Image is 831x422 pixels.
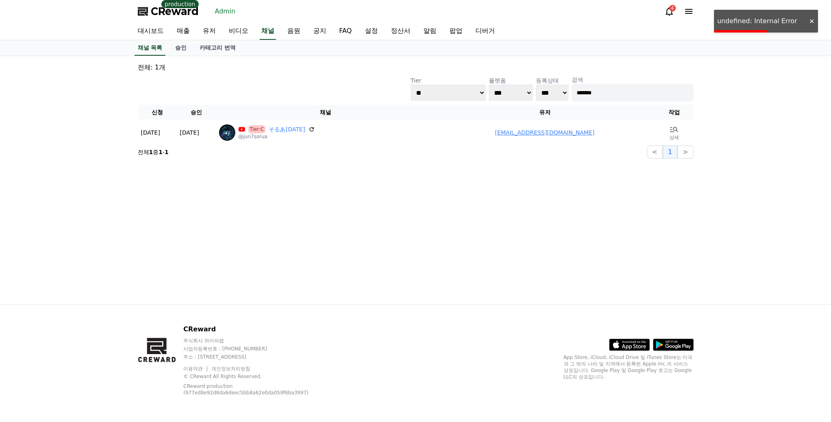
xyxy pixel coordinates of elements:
button: 1 [663,146,677,159]
strong: 1 [158,149,163,155]
p: App Store, iCloud, iCloud Drive 및 iTunes Store는 미국과 그 밖의 나라 및 지역에서 등록된 Apple Inc.의 서비스 상표입니다. Goo... [564,354,694,380]
p: [DATE] [141,128,160,137]
a: 채널 [260,23,276,40]
a: 4 [664,7,674,16]
p: CReward [183,324,326,334]
span: Home [21,270,35,276]
a: 비디오 [222,23,255,40]
p: 검색 [572,76,694,84]
a: Messages [54,258,105,278]
a: 매출 [170,23,196,40]
a: 승인 [169,40,193,56]
span: CReward [151,5,199,18]
a: FAQ [333,23,358,40]
p: 전체: 1개 [138,63,694,72]
p: CReward production (977ed8e92d8da6deec5bb8a62e0da059f6ba3997) [183,383,313,396]
div: 4 [669,5,676,11]
p: 사업자등록번호 : [PHONE_NUMBER] [183,346,326,352]
img: そるあJun7 [219,124,235,141]
a: 알림 [417,23,443,40]
th: 채널 [216,105,435,120]
a: 채널 목록 [135,40,166,56]
span: Tier:C [248,125,266,133]
a: 설정 [358,23,384,40]
a: 정산서 [384,23,417,40]
button: < [647,146,663,159]
p: @jun7sorua [239,133,315,140]
a: 개인정보처리방침 [211,366,250,372]
a: 이용약관 [183,366,209,372]
strong: 1 [149,149,153,155]
a: 대시보드 [131,23,170,40]
a: 상세 [658,123,690,142]
p: 전체 중 - [138,148,169,156]
a: 유저 [196,23,222,40]
strong: 1 [165,149,169,155]
a: [EMAIL_ADDRESS][DOMAIN_NAME] [495,129,595,136]
span: Settings [120,270,140,276]
p: [DATE] [180,128,199,137]
a: CReward [138,5,199,18]
p: 주식회사 와이피랩 [183,337,326,344]
th: 승인 [177,105,216,120]
p: © CReward All Rights Reserved. [183,373,326,380]
a: Settings [105,258,156,278]
p: 상세 [669,134,679,141]
a: 팝업 [443,23,469,40]
a: そるあ[DATE] [269,125,305,133]
a: Admin [212,5,239,18]
a: Home [2,258,54,278]
p: 주소 : [STREET_ADDRESS] [183,354,326,360]
a: 카테고리 번역 [193,40,242,56]
th: 작업 [655,105,694,120]
th: 유저 [435,105,655,120]
p: Tier [411,76,486,85]
a: 음원 [281,23,307,40]
button: > [677,146,693,159]
p: 등록상태 [536,76,568,85]
th: 신청 [138,105,177,120]
a: 디버거 [469,23,501,40]
span: Messages [67,270,91,277]
a: 공지 [307,23,333,40]
p: 플랫폼 [489,76,533,85]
